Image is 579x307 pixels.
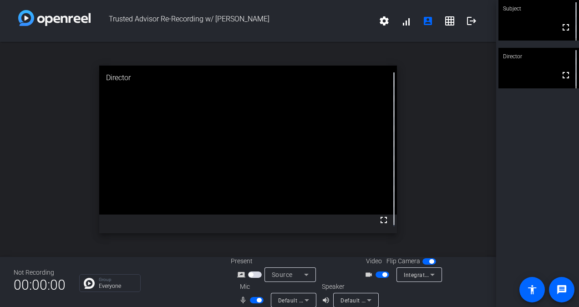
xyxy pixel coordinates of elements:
[379,15,390,26] mat-icon: settings
[340,297,439,304] span: Default - Speakers (Realtek(R) Audio)
[99,277,136,282] p: Group
[322,282,376,292] div: Speaker
[386,256,420,266] span: Flip Camera
[444,15,455,26] mat-icon: grid_on
[378,215,389,225] mat-icon: fullscreen
[91,10,373,32] span: Trusted Advisor Re-Recording w/ [PERSON_NAME]
[527,284,538,295] mat-icon: accessibility
[231,282,322,292] div: Mic
[237,269,248,280] mat-icon: screen_share_outline
[560,70,571,81] mat-icon: fullscreen
[498,48,579,65] div: Director
[14,274,66,296] span: 00:00:00
[231,256,322,266] div: Present
[18,10,91,26] img: white-gradient.svg
[239,295,250,306] mat-icon: mic_none
[556,284,567,295] mat-icon: message
[272,271,293,278] span: Source
[278,297,404,304] span: Default - Microphone Array (AMD Audio Device)
[99,66,397,90] div: Director
[322,295,333,306] mat-icon: volume_up
[466,15,477,26] mat-icon: logout
[560,22,571,33] mat-icon: fullscreen
[365,269,376,280] mat-icon: videocam_outline
[366,256,382,266] span: Video
[422,15,433,26] mat-icon: account_box
[99,283,136,289] p: Everyone
[14,268,66,277] div: Not Recording
[404,271,488,278] span: Integrated Camera (5986:2142)
[395,10,417,32] button: signal_cellular_alt
[84,278,95,289] img: Chat Icon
